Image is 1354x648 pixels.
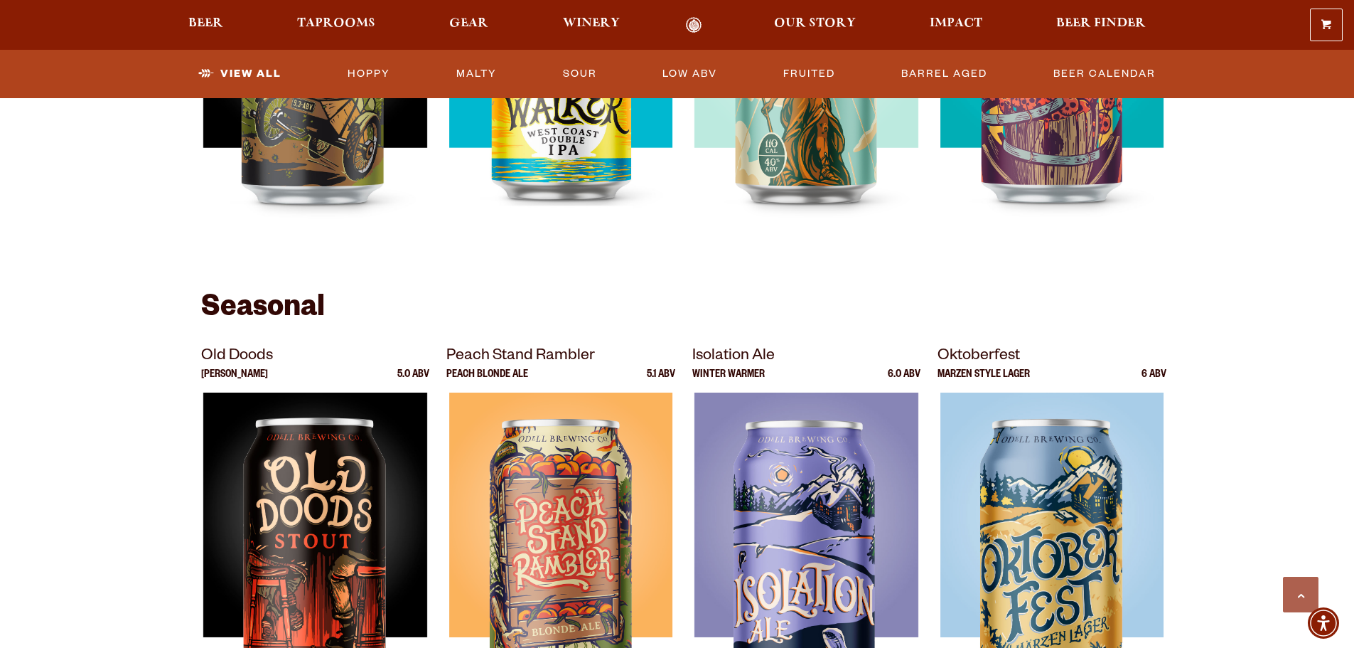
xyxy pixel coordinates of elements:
p: [PERSON_NAME] [201,370,268,393]
p: 5.0 ABV [397,370,429,393]
a: Winery [554,17,629,33]
span: Impact [930,18,982,29]
p: 6.0 ABV [888,370,920,393]
p: Isolation Ale [692,344,921,370]
p: Marzen Style Lager [937,370,1030,393]
a: Our Story [765,17,865,33]
span: Our Story [774,18,856,29]
a: Odell Home [667,17,721,33]
p: Peach Blonde Ale [446,370,528,393]
a: Low ABV [657,58,723,90]
span: Taprooms [297,18,375,29]
p: Oktoberfest [937,344,1166,370]
a: Beer Finder [1047,17,1155,33]
a: Scroll to top [1283,577,1318,612]
p: Peach Stand Rambler [446,344,675,370]
a: Sour [557,58,603,90]
h2: Seasonal [201,293,1154,327]
span: Beer [188,18,223,29]
a: Malty [451,58,503,90]
p: Old Doods [201,344,430,370]
a: Fruited [778,58,841,90]
p: 6 ABV [1141,370,1166,393]
span: Gear [449,18,488,29]
a: Beer [179,17,232,33]
a: View All [193,58,287,90]
p: Winter Warmer [692,370,765,393]
a: Taprooms [288,17,385,33]
p: 5.1 ABV [647,370,675,393]
a: Gear [440,17,498,33]
div: Accessibility Menu [1308,607,1339,639]
a: Barrel Aged [896,58,993,90]
span: Beer Finder [1056,18,1146,29]
a: Impact [920,17,992,33]
a: Hoppy [342,58,396,90]
span: Winery [563,18,620,29]
a: Beer Calendar [1048,58,1161,90]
